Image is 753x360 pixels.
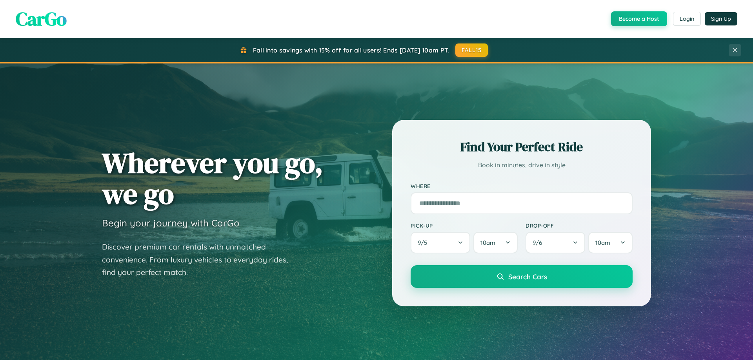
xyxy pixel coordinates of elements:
[673,12,701,26] button: Login
[455,43,488,57] button: FALL15
[508,272,547,281] span: Search Cars
[526,222,633,229] label: Drop-off
[705,12,737,25] button: Sign Up
[411,222,518,229] label: Pick-up
[16,6,67,32] span: CarGo
[253,46,449,54] span: Fall into savings with 15% off for all users! Ends [DATE] 10am PT.
[611,11,667,26] button: Become a Host
[411,232,470,253] button: 9/5
[588,232,633,253] button: 10am
[411,183,633,189] label: Where
[102,217,240,229] h3: Begin your journey with CarGo
[102,241,298,279] p: Discover premium car rentals with unmatched convenience. From luxury vehicles to everyday rides, ...
[480,239,495,246] span: 10am
[411,159,633,171] p: Book in minutes, drive in style
[411,138,633,156] h2: Find Your Perfect Ride
[102,147,323,209] h1: Wherever you go, we go
[411,265,633,288] button: Search Cars
[533,239,546,246] span: 9 / 6
[418,239,431,246] span: 9 / 5
[595,239,610,246] span: 10am
[526,232,585,253] button: 9/6
[473,232,518,253] button: 10am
